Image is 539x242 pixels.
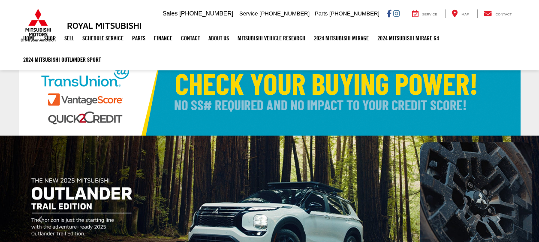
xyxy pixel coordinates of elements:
a: Map [445,9,475,18]
a: Finance [150,27,177,49]
a: Home [19,27,40,49]
a: Shop [40,27,60,49]
span: [PHONE_NUMBER] [179,10,233,17]
span: Service [239,10,258,17]
span: [PHONE_NUMBER] [259,10,310,17]
a: 2024 Mitsubishi Outlander SPORT [19,49,105,70]
span: Contact [495,12,512,16]
span: Service [422,12,437,16]
a: Contact [177,27,204,49]
a: Schedule Service: Opens in a new tab [78,27,128,49]
a: Service [406,9,444,18]
a: 2024 Mitsubishi Mirage G4 [373,27,443,49]
a: Sell [60,27,78,49]
a: Parts: Opens in a new tab [128,27,150,49]
span: [PHONE_NUMBER] [329,10,379,17]
a: Facebook: Click to visit our Facebook page [387,10,391,17]
a: Instagram: Click to visit our Instagram page [393,10,400,17]
a: 2024 Mitsubishi Mirage [310,27,373,49]
a: About Us [204,27,233,49]
img: Mitsubishi [19,9,57,42]
span: Map [461,12,469,16]
h3: Royal Mitsubishi [67,21,142,30]
span: Sales [163,10,178,17]
a: Mitsubishi Vehicle Research [233,27,310,49]
a: Contact [477,9,518,18]
img: Check Your Buying Power [19,50,521,136]
span: Parts [315,10,328,17]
